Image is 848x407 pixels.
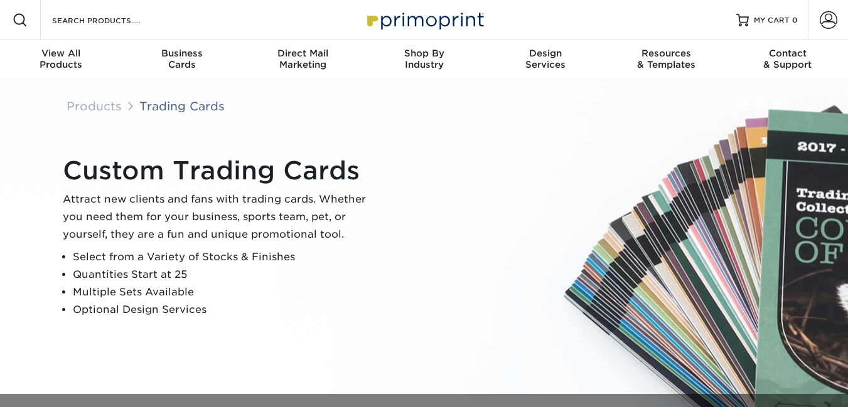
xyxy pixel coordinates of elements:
div: Marketing [242,48,363,70]
div: Cards [121,48,242,70]
span: Resources [606,48,727,59]
a: Contact& Support [727,40,848,80]
span: Business [121,48,242,59]
li: Quantities Start at 25 [73,266,377,283]
a: Products [67,99,122,113]
span: Shop By [363,48,485,59]
span: MY CART [754,15,790,26]
a: Resources& Templates [606,40,727,80]
div: & Templates [606,48,727,70]
span: 0 [792,16,798,24]
span: Contact [727,48,848,59]
a: Trading Cards [139,99,225,113]
h1: Custom Trading Cards [63,156,377,186]
span: Design [485,48,606,59]
img: Primoprint [362,6,487,33]
span: Direct Mail [242,48,363,59]
a: Shop ByIndustry [363,40,485,80]
div: Industry [363,48,485,70]
p: Attract new clients and fans with trading cards. Whether you need them for your business, sports ... [63,191,377,243]
input: SEARCH PRODUCTS..... [51,13,173,28]
div: Services [485,48,606,70]
a: BusinessCards [121,40,242,80]
li: Multiple Sets Available [73,283,377,301]
a: Direct MailMarketing [242,40,363,80]
li: Select from a Variety of Stocks & Finishes [73,248,377,266]
li: Optional Design Services [73,301,377,319]
div: & Support [727,48,848,70]
a: DesignServices [485,40,606,80]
